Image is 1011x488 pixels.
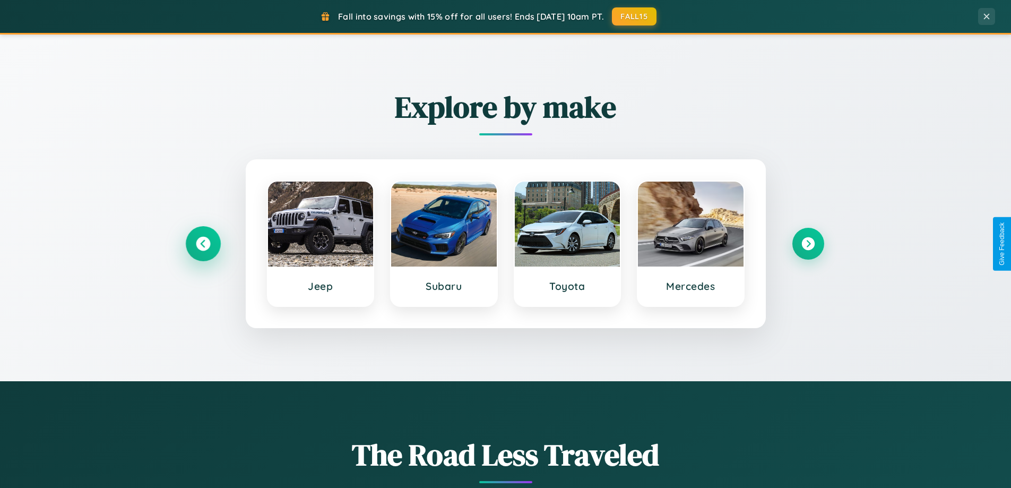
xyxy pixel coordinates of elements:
button: FALL15 [612,7,656,25]
h2: Explore by make [187,87,824,127]
h3: Mercedes [649,280,733,293]
div: Give Feedback [998,222,1006,266]
span: Fall into savings with 15% off for all users! Ends [DATE] 10am PT. [338,11,604,22]
h3: Toyota [525,280,610,293]
h1: The Road Less Traveled [187,434,824,475]
h3: Jeep [279,280,363,293]
h3: Subaru [402,280,486,293]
